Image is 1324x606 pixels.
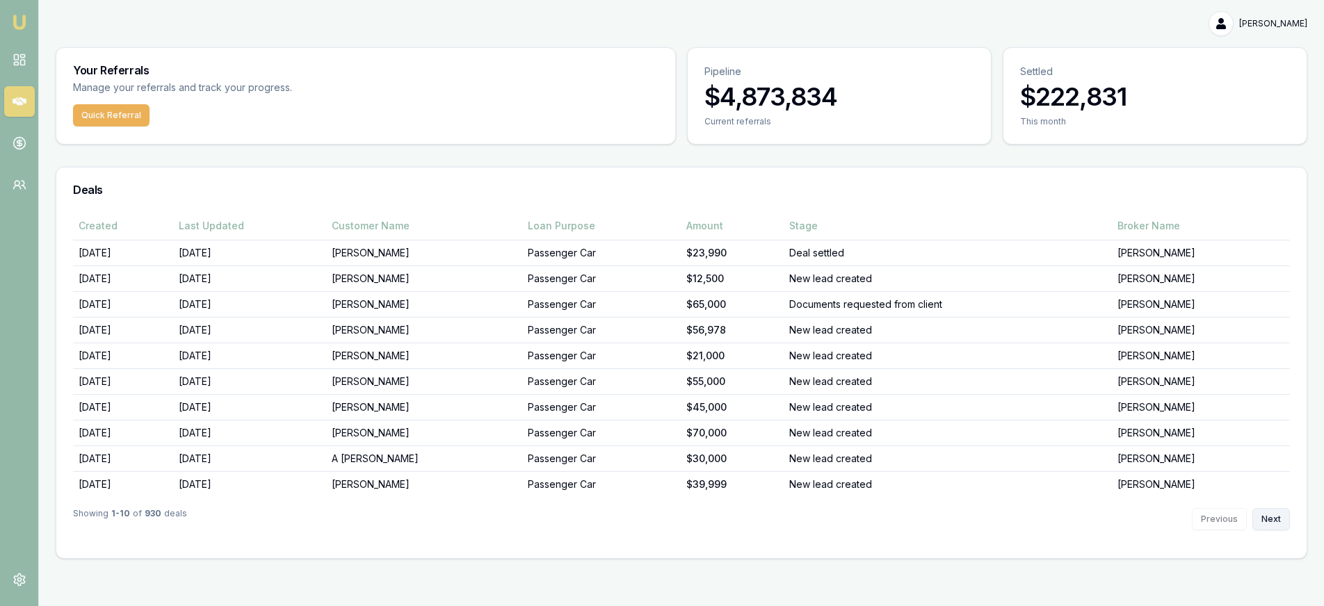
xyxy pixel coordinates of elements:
td: New lead created [784,368,1112,394]
td: New lead created [784,420,1112,445]
td: [DATE] [173,471,326,497]
td: [DATE] [73,343,173,368]
h3: Your Referrals [73,65,659,76]
strong: 1 - 10 [111,508,130,530]
h3: $4,873,834 [704,83,974,110]
td: [PERSON_NAME] [326,420,522,445]
td: [PERSON_NAME] [1112,420,1290,445]
h3: $222,831 [1020,83,1290,110]
td: [DATE] [173,291,326,317]
td: Passenger Car [522,317,681,343]
td: [DATE] [73,445,173,471]
div: Stage [789,219,1106,233]
td: [PERSON_NAME] [1112,265,1290,291]
td: [DATE] [173,317,326,343]
td: Passenger Car [522,343,681,368]
td: New lead created [784,471,1112,497]
div: Customer Name [332,219,517,233]
td: [DATE] [173,368,326,394]
td: [DATE] [73,317,173,343]
td: Passenger Car [522,265,681,291]
div: This month [1020,116,1290,127]
span: [PERSON_NAME] [1239,18,1307,29]
td: New lead created [784,445,1112,471]
td: [PERSON_NAME] [326,343,522,368]
td: [DATE] [173,445,326,471]
td: A [PERSON_NAME] [326,445,522,471]
td: [PERSON_NAME] [326,394,522,420]
div: $70,000 [686,426,778,440]
div: $39,999 [686,477,778,491]
td: [PERSON_NAME] [1112,343,1290,368]
td: [PERSON_NAME] [326,317,522,343]
td: Deal settled [784,240,1112,265]
td: [PERSON_NAME] [1112,445,1290,471]
p: Manage your referrals and track your progress. [73,80,429,96]
button: Next [1252,508,1290,530]
td: Documents requested from client [784,291,1112,317]
button: Quick Referral [73,104,150,126]
p: Settled [1020,65,1290,79]
td: [PERSON_NAME] [1112,291,1290,317]
td: Passenger Car [522,420,681,445]
td: [DATE] [173,420,326,445]
div: Created [79,219,168,233]
td: [DATE] [173,394,326,420]
td: [PERSON_NAME] [326,265,522,291]
td: [PERSON_NAME] [326,471,522,497]
h3: Deals [73,184,1290,195]
td: New lead created [784,265,1112,291]
div: $65,000 [686,297,778,311]
td: [DATE] [173,265,326,291]
td: [PERSON_NAME] [326,291,522,317]
div: $23,990 [686,246,778,260]
td: Passenger Car [522,445,681,471]
div: $55,000 [686,375,778,388]
td: [PERSON_NAME] [1112,368,1290,394]
td: Passenger Car [522,471,681,497]
div: $21,000 [686,349,778,363]
td: [DATE] [73,368,173,394]
div: Loan Purpose [528,219,675,233]
div: Showing of deals [73,508,187,530]
td: [DATE] [73,471,173,497]
div: $30,000 [686,452,778,466]
td: [DATE] [173,240,326,265]
div: $12,500 [686,272,778,286]
img: emu-icon-u.png [11,14,28,31]
td: [PERSON_NAME] [326,240,522,265]
div: Broker Name [1117,219,1284,233]
td: New lead created [784,343,1112,368]
td: Passenger Car [522,240,681,265]
td: [PERSON_NAME] [1112,240,1290,265]
td: [PERSON_NAME] [326,368,522,394]
td: [DATE] [73,240,173,265]
td: [PERSON_NAME] [1112,394,1290,420]
td: [DATE] [73,420,173,445]
td: New lead created [784,394,1112,420]
td: New lead created [784,317,1112,343]
strong: 930 [145,508,161,530]
td: [DATE] [73,394,173,420]
td: [DATE] [73,291,173,317]
td: [PERSON_NAME] [1112,471,1290,497]
td: Passenger Car [522,368,681,394]
div: Amount [686,219,778,233]
td: [PERSON_NAME] [1112,317,1290,343]
td: [DATE] [173,343,326,368]
div: $56,978 [686,323,778,337]
td: [DATE] [73,265,173,291]
td: Passenger Car [522,291,681,317]
div: Last Updated [179,219,321,233]
p: Pipeline [704,65,974,79]
div: Current referrals [704,116,974,127]
td: Passenger Car [522,394,681,420]
div: $45,000 [686,400,778,414]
